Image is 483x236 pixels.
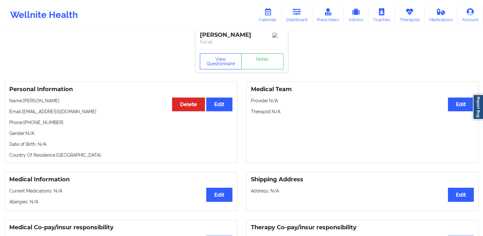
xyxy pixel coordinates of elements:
p: Phone: [PHONE_NUMBER] [9,119,232,126]
h3: Medical Team [251,86,474,93]
div: [PERSON_NAME] [200,31,283,39]
a: Calendar [254,4,282,26]
h3: Medical Co-pay/insur responsibility [9,224,232,231]
p: Gender: N/A [9,130,232,137]
p: Current Medications: N/A [9,188,232,194]
button: Delete [172,98,205,111]
p: Country Of Residence: [GEOGRAPHIC_DATA] [9,152,232,158]
p: Provider: N/A [251,98,474,104]
p: Therapist: N/A [251,108,474,115]
h3: Personal Information [9,86,232,93]
a: Report Bug [473,94,483,120]
button: Edit [448,98,474,111]
a: Coaches [368,4,395,26]
img: Image%2Fplaceholer-image.png [272,33,283,38]
button: Edit [206,188,232,201]
h3: Shipping Address [251,176,474,183]
h3: Medical Information [9,176,232,183]
p: Email: [EMAIL_ADDRESS][DOMAIN_NAME] [9,108,232,115]
p: Social [200,39,283,45]
p: Address: N/A [251,188,474,194]
a: Dashboard [282,4,312,26]
p: Allergies: N/A [9,199,232,205]
a: Therapists [395,4,425,26]
button: Edit [206,98,232,111]
a: Account [457,4,483,26]
button: View Questionnaire [200,53,242,69]
p: Name: [PERSON_NAME] [9,98,232,104]
h3: Therapy Co-pay/insur responsibility [251,224,474,231]
button: Edit [448,188,474,201]
a: Notes [241,53,283,69]
a: Medications [425,4,457,26]
a: Admins [343,4,368,26]
a: Prescribers [312,4,344,26]
p: Date of Birth: N/A [9,141,232,147]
